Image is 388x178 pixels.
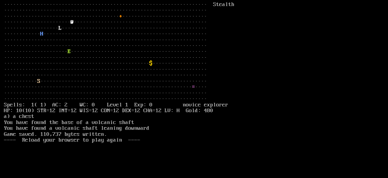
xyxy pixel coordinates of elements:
[119,13,122,19] font: +
[4,2,248,169] larn: ··································································· Stealth ·····················...
[68,49,71,55] font: E
[40,31,43,37] font: H
[37,78,40,84] font: S
[71,19,74,25] font: @
[59,25,62,31] font: L
[192,84,195,90] font: =
[149,60,152,66] font: $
